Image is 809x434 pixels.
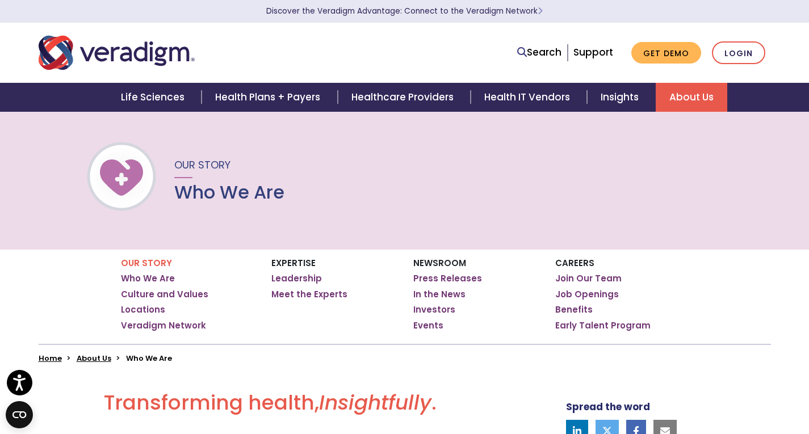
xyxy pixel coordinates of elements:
span: Our Story [174,158,230,172]
a: Support [573,45,613,59]
a: Get Demo [631,42,701,64]
span: Learn More [538,6,543,16]
a: Join Our Team [555,273,622,284]
button: Open CMP widget [6,401,33,428]
a: About Us [77,353,111,364]
a: Search [517,45,561,60]
a: Events [413,320,443,331]
a: Press Releases [413,273,482,284]
a: Discover the Veradigm Advantage: Connect to the Veradigm NetworkLearn More [266,6,543,16]
a: Login [712,41,765,65]
a: Meet the Experts [271,289,347,300]
a: Locations [121,304,165,315]
a: Healthcare Providers [338,83,471,112]
a: Benefits [555,304,593,315]
a: Health IT Vendors [471,83,587,112]
em: Insightfully [319,388,431,417]
a: Veradigm Network [121,320,206,331]
a: Health Plans + Payers [202,83,337,112]
iframe: Drift Chat Widget [591,352,795,420]
a: Investors [413,304,455,315]
a: Home [39,353,62,364]
a: Leadership [271,273,322,284]
a: In the News [413,289,466,300]
h1: Who We Are [174,182,284,203]
a: Job Openings [555,289,619,300]
a: Culture and Values [121,289,208,300]
h2: Transforming health, . [39,390,502,424]
img: Veradigm logo [39,34,195,71]
a: Life Sciences [107,83,202,112]
strong: Spread the word [566,400,650,414]
a: Early Talent Program [555,320,651,331]
a: About Us [656,83,727,112]
a: Who We Are [121,273,175,284]
a: Insights [587,83,656,112]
